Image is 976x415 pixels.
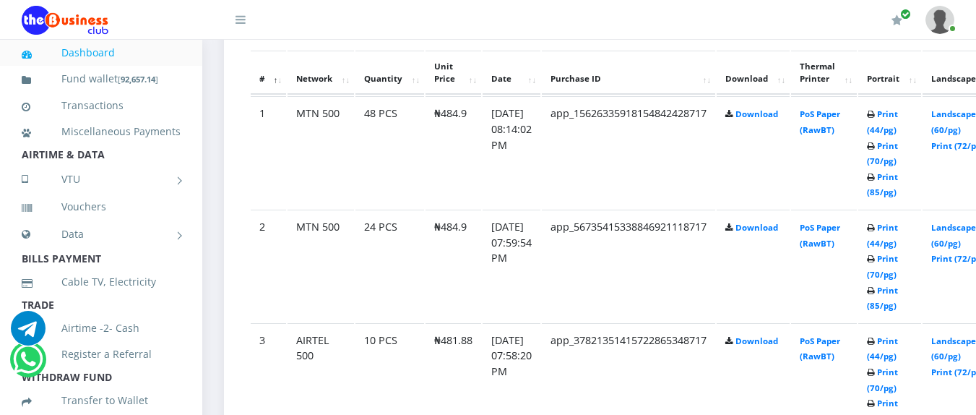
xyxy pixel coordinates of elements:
[858,51,921,95] th: Portrait: activate to sort column ascending
[426,96,481,208] td: ₦484.9
[13,353,43,377] a: Chat for support
[867,171,898,198] a: Print (85/pg)
[288,210,354,322] td: MTN 500
[931,222,976,249] a: Landscape (60/pg)
[891,14,902,26] i: Renew/Upgrade Subscription
[735,335,778,346] a: Download
[867,367,898,393] a: Print (70/pg)
[22,6,108,35] img: Logo
[288,51,354,95] th: Network: activate to sort column ascending
[542,51,715,95] th: Purchase ID: activate to sort column ascending
[931,335,976,362] a: Landscape (60/pg)
[118,74,158,85] small: [ ]
[355,210,424,322] td: 24 PCS
[22,161,181,197] a: VTU
[22,115,181,148] a: Miscellaneous Payments
[22,338,181,371] a: Register a Referral
[800,335,840,362] a: PoS Paper (RawBT)
[867,108,898,135] a: Print (44/pg)
[11,322,46,346] a: Chat for support
[925,6,954,34] img: User
[22,36,181,69] a: Dashboard
[900,9,911,20] span: Renew/Upgrade Subscription
[931,108,976,135] a: Landscape (60/pg)
[22,89,181,122] a: Transactions
[483,210,540,322] td: [DATE] 07:59:54 PM
[251,96,286,208] td: 1
[867,253,898,280] a: Print (70/pg)
[542,96,715,208] td: app_15626335918154842428717
[791,51,857,95] th: Thermal Printer: activate to sort column ascending
[867,222,898,249] a: Print (44/pg)
[800,222,840,249] a: PoS Paper (RawBT)
[121,74,155,85] b: 92,657.14
[22,265,181,299] a: Cable TV, Electricity
[867,335,898,362] a: Print (44/pg)
[483,96,540,208] td: [DATE] 08:14:02 PM
[735,108,778,119] a: Download
[735,222,778,233] a: Download
[426,51,481,95] th: Unit Price: activate to sort column ascending
[483,51,540,95] th: Date: activate to sort column ascending
[251,51,286,95] th: #: activate to sort column descending
[251,210,286,322] td: 2
[717,51,790,95] th: Download: activate to sort column ascending
[355,96,424,208] td: 48 PCS
[22,190,181,223] a: Vouchers
[355,51,424,95] th: Quantity: activate to sort column ascending
[22,62,181,96] a: Fund wallet[92,657.14]
[22,312,181,345] a: Airtime -2- Cash
[542,210,715,322] td: app_56735415338846921118717
[426,210,481,322] td: ₦484.9
[22,216,181,252] a: Data
[288,96,354,208] td: MTN 500
[800,108,840,135] a: PoS Paper (RawBT)
[867,140,898,167] a: Print (70/pg)
[867,285,898,312] a: Print (85/pg)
